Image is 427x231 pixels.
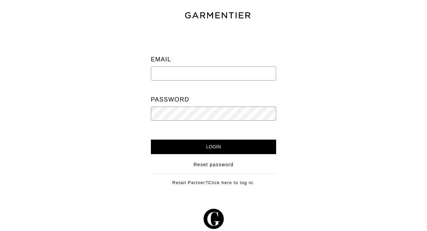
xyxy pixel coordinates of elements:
[193,161,234,168] a: Reset password
[151,93,189,107] label: Password
[151,174,276,186] div: Retail Partner?
[151,140,276,154] input: Login
[204,209,224,229] img: g-602364139e5867ba59c769ce4266a9601a3871a1516a6a4c3533f4bc45e69684.svg
[208,180,255,185] a: Click here to log in.
[184,11,251,20] img: garmentier-text-8466448e28d500cc52b900a8b1ac6a0b4c9bd52e9933ba870cc531a186b44329.png
[151,53,171,66] label: Email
